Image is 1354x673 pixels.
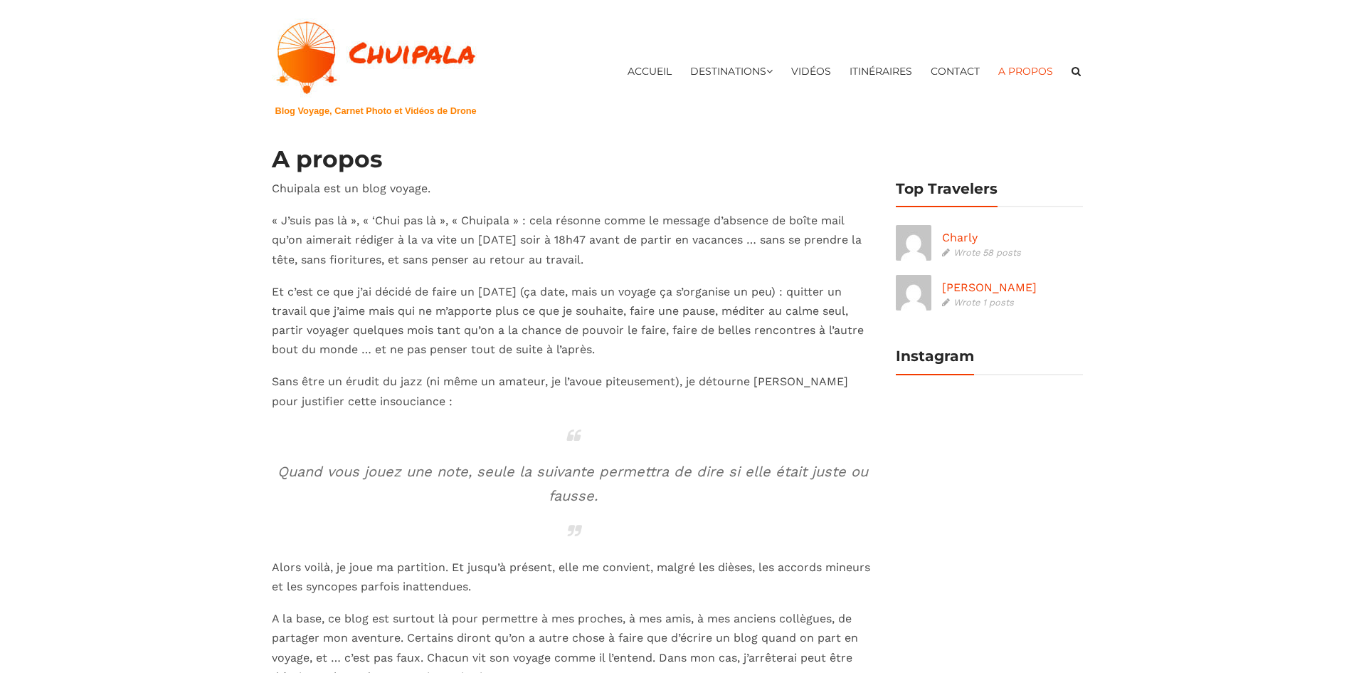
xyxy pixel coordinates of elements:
[272,459,875,508] p: Quand vous jouez une note, seule la suivante permettra de dire si elle était juste ou fausse.
[272,372,875,410] p: Sans être un érudit du jazz (ni même un amateur, je l’avoue piteusement), je détourne [PERSON_NAM...
[942,278,1037,297] a: [PERSON_NAME]
[272,211,875,269] p: « J’suis pas là », « ‘Chui pas là », « Chuipala » : cela résonne comme le message d’absence de bo...
[896,179,998,208] h4: Top Travelers
[272,142,1083,175] h1: A propos
[942,297,1083,308] p: Wrote 1 posts
[896,346,974,375] h4: Instagram
[272,179,875,198] p: Chuipala est un blog voyage.
[683,53,780,89] a: Destinations
[924,53,987,89] a: Contact
[784,53,838,89] a: Vidéos
[272,18,485,98] img: Chuipala Blog Voyage, Carnet photo et vidéos de drone
[620,53,679,89] a: Accueil
[991,53,1060,89] a: A propos
[275,105,485,118] h1: Blog Voyage, Carnet Photo et Vidéos de Drone
[942,247,1083,258] p: Wrote 58 posts
[272,558,875,596] p: Alors voilà, je joue ma partition. Et jusqu’à présent, elle me convient, malgré les dièses, les a...
[272,18,485,125] a: Blog Voyage, Carnet Photo et Vidéos de Drone
[842,53,919,89] a: Itinéraires
[272,282,875,360] p: Et c’est ce que j’ai décidé de faire un [DATE] (ça date, mais un voyage ça s’organise un peu) : q...
[942,228,978,247] a: Charly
